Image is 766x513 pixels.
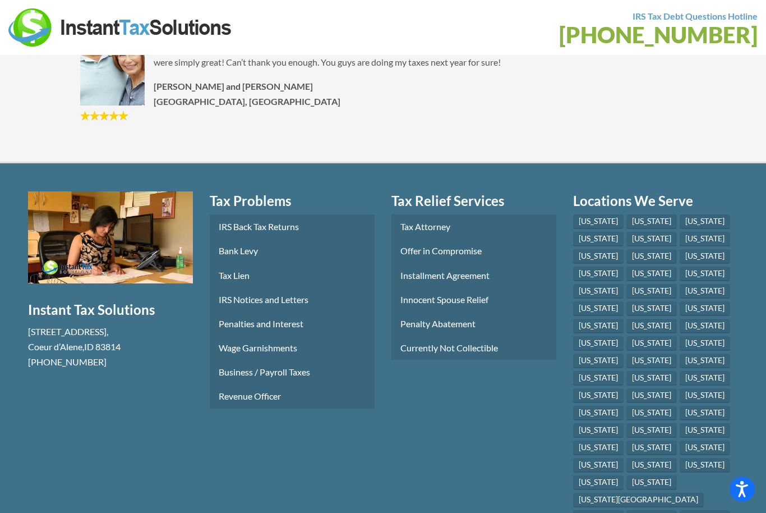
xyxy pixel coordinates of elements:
[573,284,624,299] a: [US_STATE]
[633,11,758,21] strong: IRS Tax Debt Questions Hotline
[680,458,730,473] a: [US_STATE]
[626,249,677,264] a: [US_STATE]
[626,406,677,420] a: [US_STATE]
[28,191,193,284] button: Play Youtube video
[391,312,556,336] a: Penalty Abatement
[680,214,730,229] a: [US_STATE]
[573,249,624,264] a: [US_STATE]
[391,263,556,287] a: Installment Agreement
[626,458,677,473] a: [US_STATE]
[28,341,82,352] span: Coeur d’Alene
[210,287,375,312] a: IRS Notices and Letters
[573,319,624,333] a: [US_STATE]
[680,301,730,316] a: [US_STATE]
[573,406,624,420] a: [US_STATE]
[573,267,624,281] a: [US_STATE]
[573,388,624,403] a: [US_STATE]
[680,371,730,386] a: [US_STATE]
[626,354,677,368] a: [US_STATE]
[28,324,193,370] div: , ,
[210,214,375,239] a: IRS Back Tax Returns
[210,312,375,336] a: Penalties and Interest
[680,354,730,368] a: [US_STATE]
[680,388,730,403] a: [US_STATE]
[680,336,730,351] a: [US_STATE]
[391,287,556,312] a: Innocent Spouse Relief
[680,406,730,420] a: [US_STATE]
[626,301,677,316] a: [US_STATE]
[626,475,677,490] a: [US_STATE]
[210,239,375,263] a: Bank Levy
[391,336,556,360] a: Currently Not Collectible
[573,475,624,490] a: [US_STATE]
[80,110,128,121] img: Stars
[95,341,121,352] span: 83814
[680,267,730,281] a: [US_STATE]
[573,423,624,438] a: [US_STATE]
[626,267,677,281] a: [US_STATE]
[626,214,677,229] a: [US_STATE]
[28,356,107,367] a: [PHONE_NUMBER]
[573,301,624,316] a: [US_STATE]
[573,214,624,229] a: [US_STATE]
[210,384,375,408] a: Revenue Officer
[154,81,313,91] strong: [PERSON_NAME] and [PERSON_NAME]
[680,441,730,455] a: [US_STATE]
[8,8,233,47] img: Instant Tax Solutions Logo
[626,336,677,351] a: [US_STATE]
[626,388,677,403] a: [US_STATE]
[680,423,730,438] a: [US_STATE]
[626,371,677,386] a: [US_STATE]
[573,371,624,386] a: [US_STATE]
[573,354,624,368] a: [US_STATE]
[626,423,677,438] a: [US_STATE]
[573,336,624,351] a: [US_STATE]
[573,441,624,455] a: [US_STATE]
[391,239,556,263] a: Offer in Compromise
[626,284,677,299] a: [US_STATE]
[210,336,375,360] a: Wage Garnishments
[154,96,340,107] strong: [GEOGRAPHIC_DATA], [GEOGRAPHIC_DATA]
[80,5,145,106] img: Marcia and John K
[559,21,758,48] a: [PHONE_NUMBER]
[28,326,107,337] span: [STREET_ADDRESS]
[680,319,730,333] a: [US_STATE]
[573,458,624,473] a: [US_STATE]
[8,21,233,31] a: Instant Tax Solutions Logo
[680,249,730,264] a: [US_STATE]
[626,441,677,455] a: [US_STATE]
[573,191,738,210] a: Locations We Serve
[680,284,730,299] a: [US_STATE]
[84,341,94,352] span: ID
[28,300,193,319] h4: Instant Tax Solutions
[210,263,375,287] a: Tax Lien
[210,191,375,210] a: Tax Problems
[680,232,730,246] a: [US_STATE]
[573,493,704,507] a: [US_STATE][GEOGRAPHIC_DATA]
[573,232,624,246] a: [US_STATE]
[626,232,677,246] a: [US_STATE]
[391,191,556,210] a: Tax Relief Services
[626,319,677,333] a: [US_STATE]
[391,214,556,239] a: Tax Attorney
[210,360,375,384] a: Business / Payroll Taxes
